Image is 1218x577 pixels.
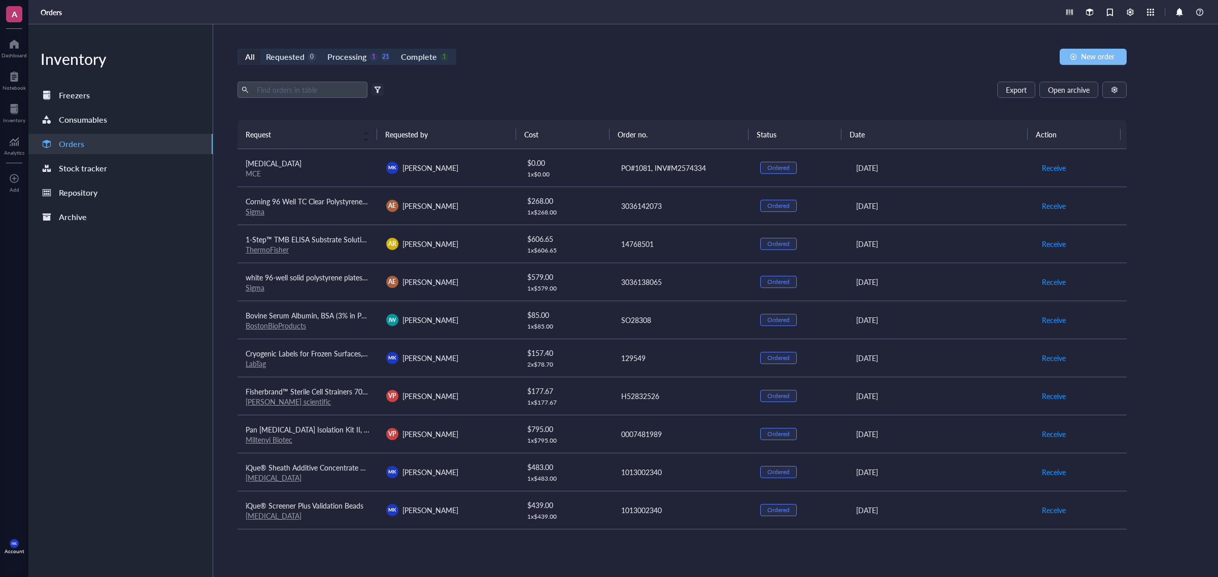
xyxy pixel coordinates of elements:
[245,50,255,64] div: All
[402,353,458,363] span: [PERSON_NAME]
[621,352,745,364] div: 129549
[246,272,401,282] span: white 96-well solid polystyrene plates/flat bottom
[402,239,458,249] span: [PERSON_NAME]
[246,500,363,511] span: iQue® Screener Plus Validation Beads
[527,208,603,217] div: 1 x $ 268.00
[1042,428,1066,440] span: Receive
[767,468,790,476] div: Ordered
[41,8,64,17] a: Orders
[246,282,264,293] a: Sigma
[246,234,373,244] span: 1-Step™ TMB ELISA Substrate Solutions
[388,506,396,513] span: MK
[402,277,458,287] span: [PERSON_NAME]
[377,120,517,149] th: Requested by
[621,200,745,211] div: 3036142073
[402,467,458,477] span: [PERSON_NAME]
[856,162,1025,173] div: [DATE]
[246,169,370,178] div: MCE
[402,315,458,325] span: [PERSON_NAME]
[767,316,790,324] div: Ordered
[767,430,790,438] div: Ordered
[388,164,396,171] span: MK
[1041,464,1066,480] button: Receive
[612,301,753,339] td: SO28308
[516,120,609,149] th: Cost
[856,314,1025,326] div: [DATE]
[612,415,753,453] td: 0007481989
[246,206,264,217] a: Sigma
[266,50,304,64] div: Requested
[856,466,1025,478] div: [DATE]
[388,201,396,210] span: AE
[2,36,27,58] a: Dashboard
[527,475,603,483] div: 1 x $ 483.00
[3,101,25,123] a: Inventory
[59,186,97,200] div: Repository
[388,316,396,324] span: JW
[610,120,749,149] th: Order no.
[856,352,1025,364] div: [DATE]
[369,53,378,61] div: 1
[527,309,603,320] div: $ 85.00
[527,271,603,282] div: $ 579.00
[388,277,396,286] span: AE
[527,233,603,244] div: $ 606.65
[612,377,753,415] td: H52832526
[621,466,745,478] div: 1013002340
[1042,504,1066,516] span: Receive
[612,339,753,377] td: 129549
[10,187,19,193] div: Add
[246,511,301,521] a: [MEDICAL_DATA]
[381,53,390,61] div: 21
[28,158,213,178] a: Stock tracker
[612,187,753,225] td: 3036142073
[527,399,603,407] div: 1 x $ 177.67
[388,239,396,248] span: AR
[767,202,790,210] div: Ordered
[402,163,458,173] span: [PERSON_NAME]
[12,542,17,546] span: MK
[28,110,213,130] a: Consumables
[1041,198,1066,214] button: Receive
[1041,160,1066,176] button: Receive
[1081,52,1114,60] span: New order
[59,137,84,151] div: Orders
[612,491,753,529] td: 1013002340
[621,238,745,249] div: 14768501
[749,120,841,149] th: Status
[388,429,396,439] span: VP
[1041,388,1066,404] button: Receive
[1060,49,1127,65] button: New order
[527,513,603,521] div: 1 x $ 439.00
[527,423,603,435] div: $ 795.00
[246,424,385,435] span: Pan [MEDICAL_DATA] Isolation Kit II, mouse
[527,360,603,369] div: 2 x $ 78.70
[59,161,107,175] div: Stock tracker
[1028,120,1121,149] th: Action
[246,435,292,445] a: Miltenyi Biotec
[527,195,603,206] div: $ 268.00
[402,505,458,515] span: [PERSON_NAME]
[767,278,790,286] div: Ordered
[1042,200,1066,211] span: Receive
[246,196,454,206] span: Corning 96 Well TC Clear Polystyrene Microplate, flat bottom clear
[767,240,790,248] div: Ordered
[1042,390,1066,402] span: Receive
[1006,86,1027,94] span: Export
[4,133,24,156] a: Analytics
[856,390,1025,402] div: [DATE]
[246,129,357,140] span: Request
[527,385,603,396] div: $ 177.67
[612,225,753,263] td: 14768501
[1041,426,1066,442] button: Receive
[767,164,790,172] div: Ordered
[1042,238,1066,249] span: Receive
[1042,352,1066,364] span: Receive
[621,390,745,402] div: H52832526
[527,461,603,473] div: $ 483.00
[28,183,213,203] a: Repository
[1042,466,1066,478] span: Receive
[388,354,396,361] span: MK
[621,504,745,516] div: 1013002340
[856,504,1025,516] div: [DATE]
